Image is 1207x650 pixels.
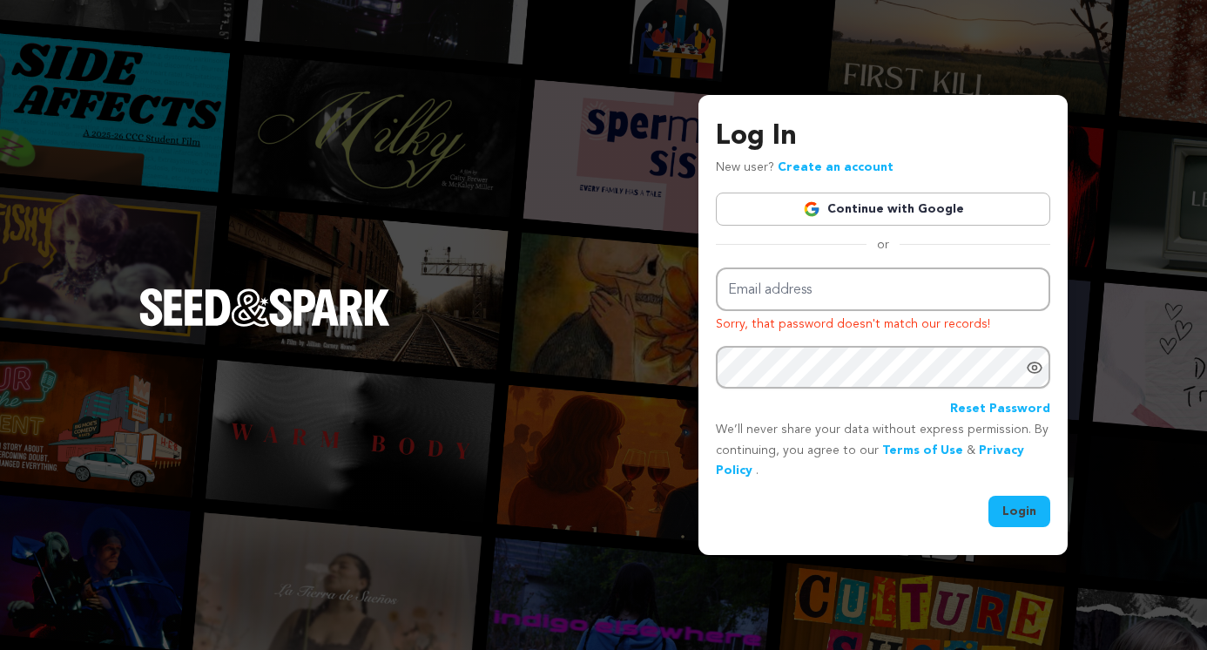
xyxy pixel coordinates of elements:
[716,267,1050,312] input: Email address
[716,193,1050,226] a: Continue with Google
[988,496,1050,527] button: Login
[882,444,963,457] a: Terms of Use
[950,399,1050,420] a: Reset Password
[778,161,893,173] a: Create an account
[716,158,893,179] p: New user?
[716,420,1050,482] p: We’ll never share your data without express permission. By continuing, you agree to our & .
[803,200,820,218] img: Google logo
[716,315,1050,335] p: Sorry, that password doesn't match our records!
[139,288,390,327] img: Seed&Spark Logo
[866,236,900,254] span: or
[1026,359,1043,376] a: Show password as plain text. Warning: this will display your password on the screen.
[716,116,1050,158] h3: Log In
[139,288,390,362] a: Seed&Spark Homepage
